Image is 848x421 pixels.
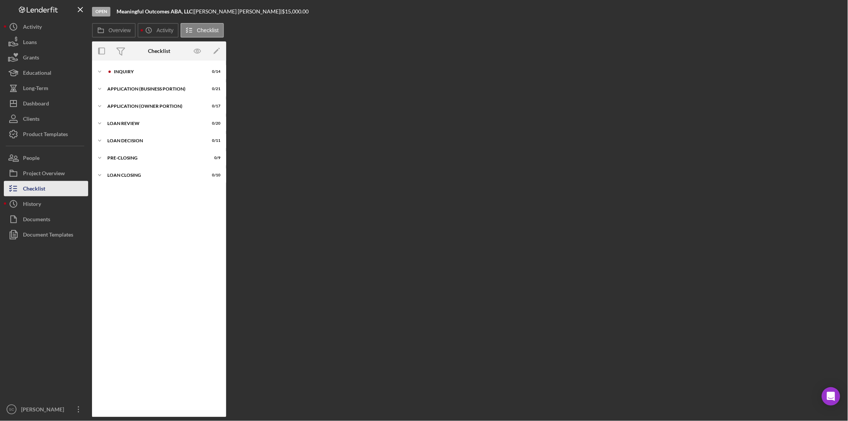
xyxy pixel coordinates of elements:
[107,173,201,178] div: LOAN CLOSING
[207,104,220,109] div: 0 / 17
[4,166,88,181] button: Project Overview
[207,156,220,160] div: 0 / 9
[23,127,68,144] div: Product Templates
[107,87,201,91] div: APPLICATION (BUSINESS PORTION)
[23,111,39,128] div: Clients
[4,227,88,242] button: Document Templates
[117,8,192,15] b: Meaningful Outcomes ABA, LLC
[92,23,136,38] button: Overview
[117,8,194,15] div: |
[107,104,201,109] div: APPLICATION (OWNER PORTION)
[108,27,131,33] label: Overview
[282,8,311,15] div: $15,000.00
[207,138,220,143] div: 0 / 11
[23,227,73,244] div: Document Templates
[4,50,88,65] button: Grants
[4,65,88,81] button: Educational
[207,173,220,178] div: 0 / 10
[23,35,37,52] div: Loans
[197,27,219,33] label: Checklist
[207,69,220,74] div: 0 / 14
[107,121,201,126] div: LOAN REVIEW
[4,96,88,111] button: Dashboard
[4,127,88,142] button: Product Templates
[194,8,282,15] div: [PERSON_NAME] [PERSON_NAME] |
[107,138,201,143] div: LOAN DECISION
[4,19,88,35] button: Activity
[4,35,88,50] button: Loans
[23,150,39,168] div: People
[4,196,88,212] button: History
[4,111,88,127] button: Clients
[23,19,42,36] div: Activity
[207,87,220,91] div: 0 / 21
[138,23,178,38] button: Activity
[148,48,170,54] div: Checklist
[23,96,49,113] div: Dashboard
[4,181,88,196] button: Checklist
[4,402,88,417] button: SC[PERSON_NAME]
[4,150,88,166] button: People
[822,387,840,406] div: Open Intercom Messenger
[23,65,51,82] div: Educational
[92,7,110,16] div: Open
[9,408,14,412] text: SC
[107,156,201,160] div: PRE-CLOSING
[4,81,88,96] button: Long-Term
[23,166,65,183] div: Project Overview
[4,212,88,227] button: Documents
[181,23,224,38] button: Checklist
[23,212,50,229] div: Documents
[23,196,41,214] div: History
[114,69,201,74] div: INQUIRY
[23,81,48,98] div: Long-Term
[19,402,69,419] div: [PERSON_NAME]
[23,50,39,67] div: Grants
[207,121,220,126] div: 0 / 20
[23,181,45,198] div: Checklist
[156,27,173,33] label: Activity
